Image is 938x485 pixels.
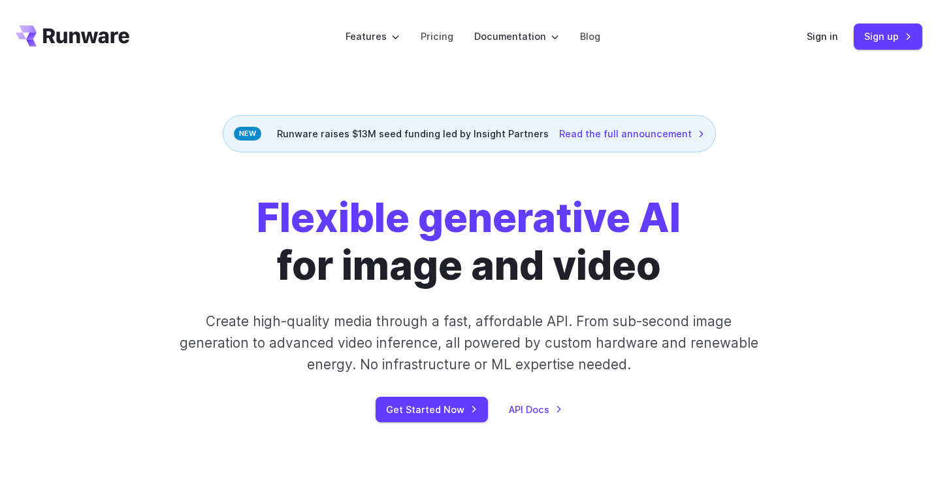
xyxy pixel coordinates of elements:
h1: for image and video [257,194,681,290]
p: Create high-quality media through a fast, affordable API. From sub-second image generation to adv... [179,310,759,376]
a: Read the full announcement [559,126,705,141]
a: API Docs [509,402,562,417]
strong: Flexible generative AI [257,193,681,242]
div: Runware raises $13M seed funding led by Insight Partners [223,115,716,152]
label: Documentation [474,29,559,44]
a: Pricing [421,29,453,44]
a: Sign in [807,29,838,44]
a: Get Started Now [376,397,488,422]
a: Sign up [854,24,922,49]
label: Features [346,29,400,44]
a: Blog [580,29,600,44]
a: Go to / [16,25,129,46]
